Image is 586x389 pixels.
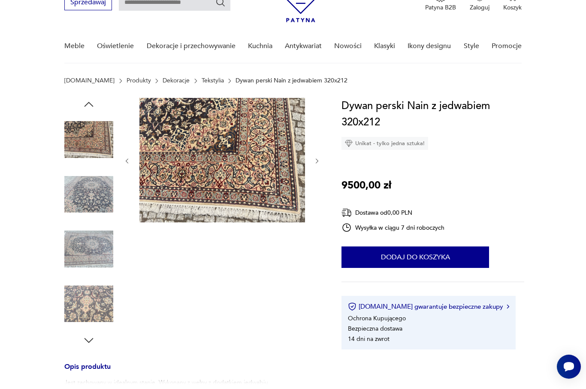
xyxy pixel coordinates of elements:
a: Promocje [492,30,522,63]
a: [DOMAIN_NAME] [64,77,115,84]
a: Produkty [127,77,151,84]
img: Zdjęcie produktu Dywan perski Nain z jedwabiem 320x212 [64,225,113,274]
button: [DOMAIN_NAME] gwarantuje bezpieczne zakupy [348,302,509,311]
a: Dekoracje [163,77,190,84]
a: Kuchnia [248,30,272,63]
p: Zaloguj [470,3,489,12]
a: Meble [64,30,85,63]
a: Style [464,30,479,63]
a: Tekstylia [202,77,224,84]
img: Zdjęcie produktu Dywan perski Nain z jedwabiem 320x212 [139,98,305,222]
li: Ochrona Kupującego [348,314,406,322]
a: Klasyki [374,30,395,63]
div: Dostawa od 0,00 PLN [341,207,444,218]
h1: Dywan perski Nain z jedwabiem 320x212 [341,98,524,131]
img: Zdjęcie produktu Dywan perski Nain z jedwabiem 320x212 [64,115,113,164]
a: Dekoracje i przechowywanie [147,30,236,63]
li: 14 dni na zwrot [348,335,390,343]
img: Ikona diamentu [345,140,353,147]
li: Bezpieczna dostawa [348,325,402,333]
a: Nowości [334,30,362,63]
h3: Opis produktu [64,364,321,378]
p: Dywan perski Nain z jedwabiem 320x212 [236,77,347,84]
a: Ikony designu [408,30,451,63]
p: 9500,00 zł [341,177,391,194]
iframe: Smartsupp widget button [557,355,581,379]
a: Oświetlenie [97,30,134,63]
img: Ikona strzałki w prawo [507,304,509,309]
div: Wysyłka w ciągu 7 dni roboczych [341,222,444,233]
p: Koszyk [503,3,522,12]
div: Unikat - tylko jedna sztuka! [341,137,428,150]
button: Dodaj do koszyka [341,246,489,268]
img: Zdjęcie produktu Dywan perski Nain z jedwabiem 320x212 [64,170,113,219]
img: Ikona certyfikatu [348,302,356,311]
p: Patyna B2B [425,3,456,12]
img: Ikona dostawy [341,207,352,218]
p: Jest zachowany w idealnym stanie. Wykonany z wełny z dodatkiem jedwabiu. [64,378,270,387]
a: Antykwariat [285,30,322,63]
img: Zdjęcie produktu Dywan perski Nain z jedwabiem 320x212 [64,280,113,328]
